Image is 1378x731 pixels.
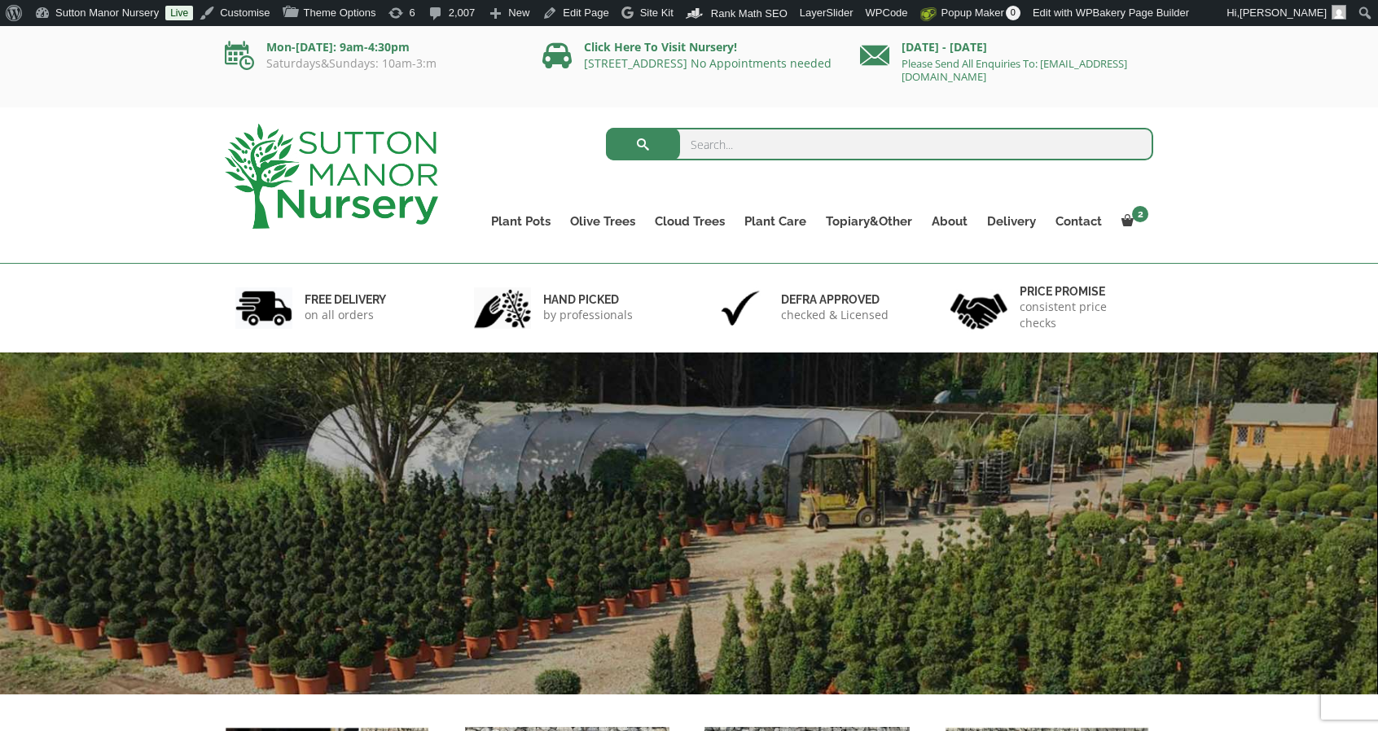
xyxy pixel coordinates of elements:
p: [DATE] - [DATE] [860,37,1153,57]
a: Live [165,6,193,20]
a: Click Here To Visit Nursery! [584,39,737,55]
h6: FREE DELIVERY [305,292,386,307]
span: Rank Math SEO [711,7,788,20]
span: 2 [1132,206,1148,222]
a: 2 [1112,210,1153,233]
a: About [922,210,977,233]
a: Olive Trees [560,210,645,233]
p: consistent price checks [1020,299,1143,331]
p: on all orders [305,307,386,323]
a: Delivery [977,210,1046,233]
p: Mon-[DATE]: 9am-4:30pm [225,37,518,57]
img: logo [225,124,438,229]
a: Plant Care [735,210,816,233]
a: Plant Pots [481,210,560,233]
a: Cloud Trees [645,210,735,233]
input: Search... [606,128,1154,160]
h6: hand picked [543,292,633,307]
a: Please Send All Enquiries To: [EMAIL_ADDRESS][DOMAIN_NAME] [902,56,1127,84]
span: [PERSON_NAME] [1240,7,1327,19]
img: 4.jpg [950,283,1007,333]
a: Topiary&Other [816,210,922,233]
span: Site Kit [640,7,674,19]
a: [STREET_ADDRESS] No Appointments needed [584,55,832,71]
p: Saturdays&Sundays: 10am-3:m [225,57,518,70]
span: 0 [1006,6,1020,20]
img: 1.jpg [235,287,292,329]
img: 3.jpg [712,287,769,329]
p: by professionals [543,307,633,323]
h6: Defra approved [781,292,889,307]
img: 2.jpg [474,287,531,329]
h6: Price promise [1020,284,1143,299]
a: Contact [1046,210,1112,233]
p: checked & Licensed [781,307,889,323]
